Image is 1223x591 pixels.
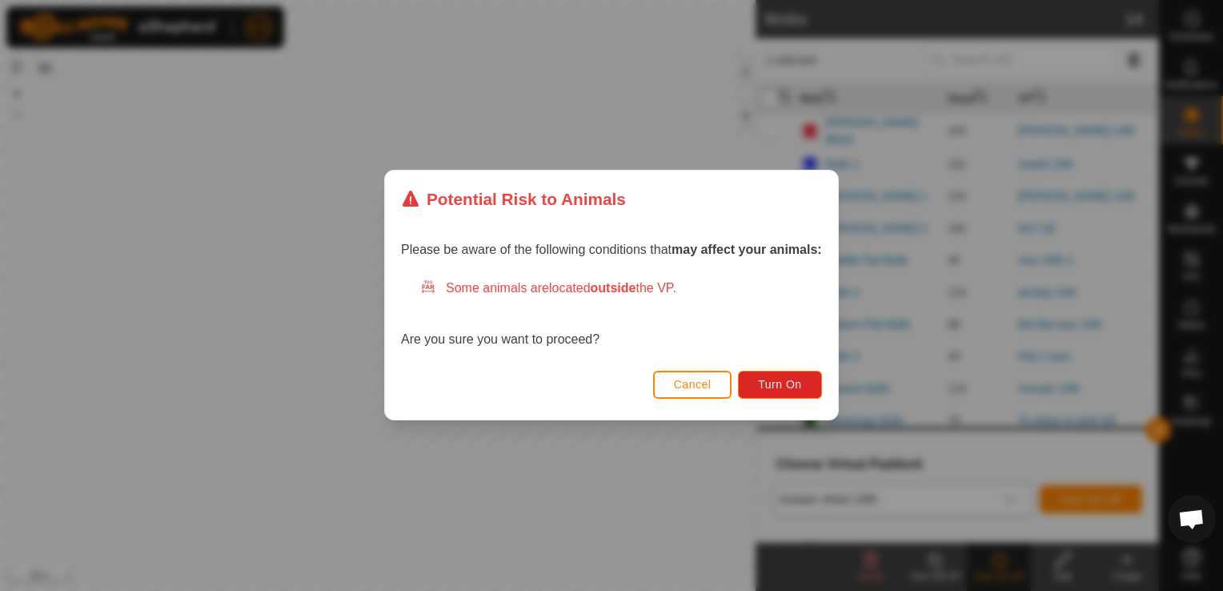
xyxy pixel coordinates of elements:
[401,279,822,350] div: Are you sure you want to proceed?
[591,282,636,295] strong: outside
[759,379,802,392] span: Turn On
[653,371,732,399] button: Cancel
[549,282,676,295] span: located the VP.
[674,379,712,392] span: Cancel
[420,279,822,299] div: Some animals are
[401,243,822,257] span: Please be aware of the following conditions that
[401,187,626,211] div: Potential Risk to Animals
[739,371,822,399] button: Turn On
[672,243,822,257] strong: may affect your animals:
[1168,495,1216,543] div: Open chat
